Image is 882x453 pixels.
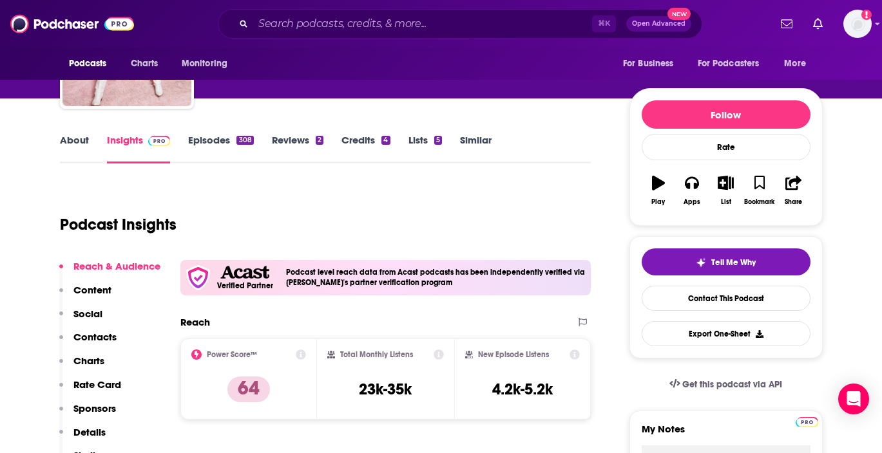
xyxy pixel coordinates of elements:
[253,14,592,34] input: Search podcasts, credits, & more...
[642,167,675,214] button: Play
[434,136,442,145] div: 5
[682,379,782,390] span: Get this podcast via API
[73,402,116,414] p: Sponsors
[59,260,160,284] button: Reach & Audience
[73,331,117,343] p: Contacts
[776,13,798,35] a: Show notifications dropdown
[59,426,106,450] button: Details
[73,284,111,296] p: Content
[838,384,869,414] div: Open Intercom Messenger
[743,167,776,214] button: Bookmark
[381,136,390,145] div: 4
[59,402,116,426] button: Sponsors
[73,378,121,391] p: Rate Card
[69,55,107,73] span: Podcasts
[843,10,872,38] span: Logged in as alignPR
[843,10,872,38] img: User Profile
[626,16,691,32] button: Open AdvancedNew
[492,380,553,399] h3: 4.2k-5.2k
[408,134,442,163] a: Lists5
[614,51,690,76] button: open menu
[632,21,685,27] span: Open Advanced
[796,417,818,427] img: Podchaser Pro
[173,51,244,76] button: open menu
[236,136,253,145] div: 308
[341,134,390,163] a: Credits4
[10,12,134,36] img: Podchaser - Follow, Share and Rate Podcasts
[60,215,177,234] h1: Podcast Insights
[59,308,102,331] button: Social
[217,282,273,290] h5: Verified Partner
[689,51,778,76] button: open menu
[861,10,872,20] svg: Add a profile image
[59,355,104,378] button: Charts
[642,286,810,311] a: Contact This Podcast
[744,198,774,206] div: Bookmark
[59,331,117,355] button: Contacts
[73,355,104,367] p: Charts
[642,100,810,129] button: Follow
[59,378,121,402] button: Rate Card
[675,167,709,214] button: Apps
[107,134,171,163] a: InsightsPodchaser Pro
[785,198,802,206] div: Share
[651,198,665,206] div: Play
[73,308,102,320] p: Social
[784,55,806,73] span: More
[696,257,706,268] img: tell me why sparkle
[709,167,742,214] button: List
[73,426,106,438] p: Details
[122,51,166,76] a: Charts
[220,266,269,279] img: Acast
[642,321,810,346] button: Export One-Sheet
[60,51,124,76] button: open menu
[316,136,323,145] div: 2
[808,13,828,35] a: Show notifications dropdown
[148,136,171,146] img: Podchaser Pro
[460,134,492,163] a: Similar
[359,380,412,399] h3: 23k-35k
[188,134,253,163] a: Episodes308
[698,55,760,73] span: For Podcasters
[186,265,211,290] img: verfied icon
[272,134,323,163] a: Reviews2
[796,415,818,427] a: Pro website
[60,134,89,163] a: About
[667,8,691,20] span: New
[623,55,674,73] span: For Business
[218,9,702,39] div: Search podcasts, credits, & more...
[843,10,872,38] button: Show profile menu
[721,198,731,206] div: List
[73,260,160,272] p: Reach & Audience
[207,350,257,359] h2: Power Score™
[776,167,810,214] button: Share
[340,350,413,359] h2: Total Monthly Listens
[286,268,586,287] h4: Podcast level reach data from Acast podcasts has been independently verified via [PERSON_NAME]'s ...
[131,55,158,73] span: Charts
[592,15,616,32] span: ⌘ K
[59,284,111,308] button: Content
[684,198,700,206] div: Apps
[478,350,549,359] h2: New Episode Listens
[642,248,810,275] button: tell me why sparkleTell Me Why
[775,51,822,76] button: open menu
[659,369,793,400] a: Get this podcast via API
[180,316,210,328] h2: Reach
[182,55,227,73] span: Monitoring
[227,376,270,402] p: 64
[642,134,810,160] div: Rate
[711,257,756,268] span: Tell Me Why
[642,423,810,445] label: My Notes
